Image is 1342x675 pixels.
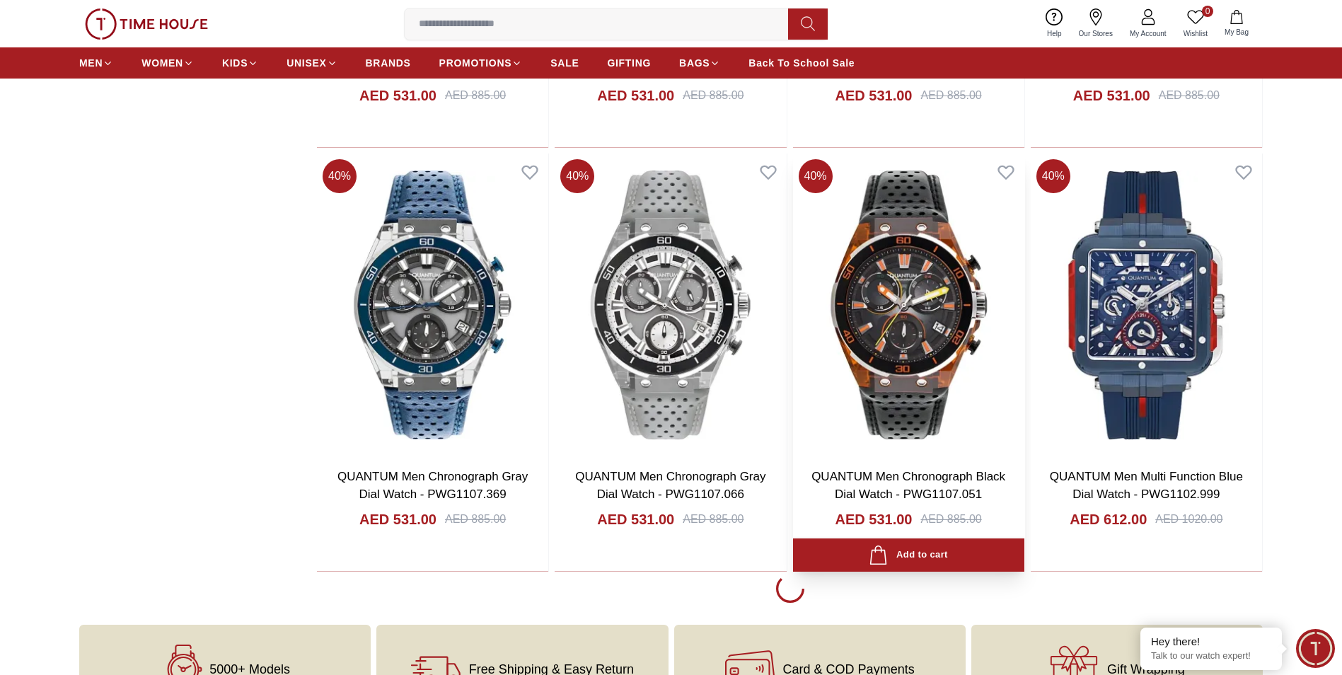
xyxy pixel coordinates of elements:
[679,56,710,70] span: BAGS
[607,56,651,70] span: GIFTING
[1070,6,1121,42] a: Our Stores
[445,87,506,104] div: AED 885.00
[287,50,337,76] a: UNISEX
[1124,28,1172,39] span: My Account
[1219,27,1254,37] span: My Bag
[445,511,506,528] div: AED 885.00
[748,50,855,76] a: Back To School Sale
[811,470,1005,502] a: QUANTUM Men Chronograph Black Dial Watch - PWG1107.051
[560,159,594,193] span: 40 %
[1036,159,1070,193] span: 40 %
[835,86,913,105] h4: AED 531.00
[85,8,208,40] img: ...
[1073,28,1118,39] span: Our Stores
[1155,511,1222,528] div: AED 1020.00
[920,87,981,104] div: AED 885.00
[799,159,833,193] span: 40 %
[79,50,113,76] a: MEN
[337,470,528,502] a: QUANTUM Men Chronograph Gray Dial Watch - PWG1107.369
[439,50,523,76] a: PROMOTIONS
[550,56,579,70] span: SALE
[575,470,765,502] a: QUANTUM Men Chronograph Gray Dial Watch - PWG1107.066
[287,56,326,70] span: UNISEX
[323,159,357,193] span: 40 %
[607,50,651,76] a: GIFTING
[683,511,744,528] div: AED 885.00
[1159,87,1220,104] div: AED 885.00
[1216,7,1257,40] button: My Bag
[141,50,194,76] a: WOMEN
[1151,635,1271,649] div: Hey there!
[835,509,913,529] h4: AED 531.00
[317,154,548,456] img: QUANTUM Men Chronograph Gray Dial Watch - PWG1107.369
[555,154,786,456] img: QUANTUM Men Chronograph Gray Dial Watch - PWG1107.066
[1151,650,1271,662] p: Talk to our watch expert!
[1296,629,1335,668] div: Chat Widget
[1202,6,1213,17] span: 0
[1031,154,1262,456] img: QUANTUM Men Multi Function Blue Dial Watch - PWG1102.999
[359,509,436,529] h4: AED 531.00
[793,154,1024,456] img: QUANTUM Men Chronograph Black Dial Watch - PWG1107.051
[869,546,947,565] div: Add to cart
[793,538,1024,572] button: Add to cart
[439,56,512,70] span: PROMOTIONS
[359,86,436,105] h4: AED 531.00
[748,56,855,70] span: Back To School Sale
[1070,509,1147,529] h4: AED 612.00
[1041,28,1068,39] span: Help
[920,511,981,528] div: AED 885.00
[222,56,248,70] span: KIDS
[1175,6,1216,42] a: 0Wishlist
[550,50,579,76] a: SALE
[679,50,720,76] a: BAGS
[1050,470,1243,502] a: QUANTUM Men Multi Function Blue Dial Watch - PWG1102.999
[79,56,103,70] span: MEN
[222,50,258,76] a: KIDS
[1039,6,1070,42] a: Help
[141,56,183,70] span: WOMEN
[597,509,674,529] h4: AED 531.00
[683,87,744,104] div: AED 885.00
[366,50,411,76] a: BRANDS
[1178,28,1213,39] span: Wishlist
[366,56,411,70] span: BRANDS
[597,86,674,105] h4: AED 531.00
[1073,86,1150,105] h4: AED 531.00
